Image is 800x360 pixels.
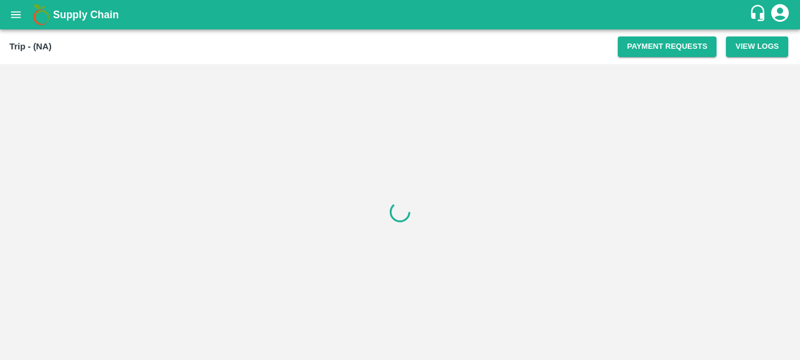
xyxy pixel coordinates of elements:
[769,2,791,27] div: account of current user
[29,3,53,26] img: logo
[2,1,29,28] button: open drawer
[53,6,749,23] a: Supply Chain
[9,42,52,51] b: Trip - (NA)
[749,4,769,25] div: customer-support
[53,9,119,21] b: Supply Chain
[726,36,788,57] button: View Logs
[618,36,717,57] button: Payment Requests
